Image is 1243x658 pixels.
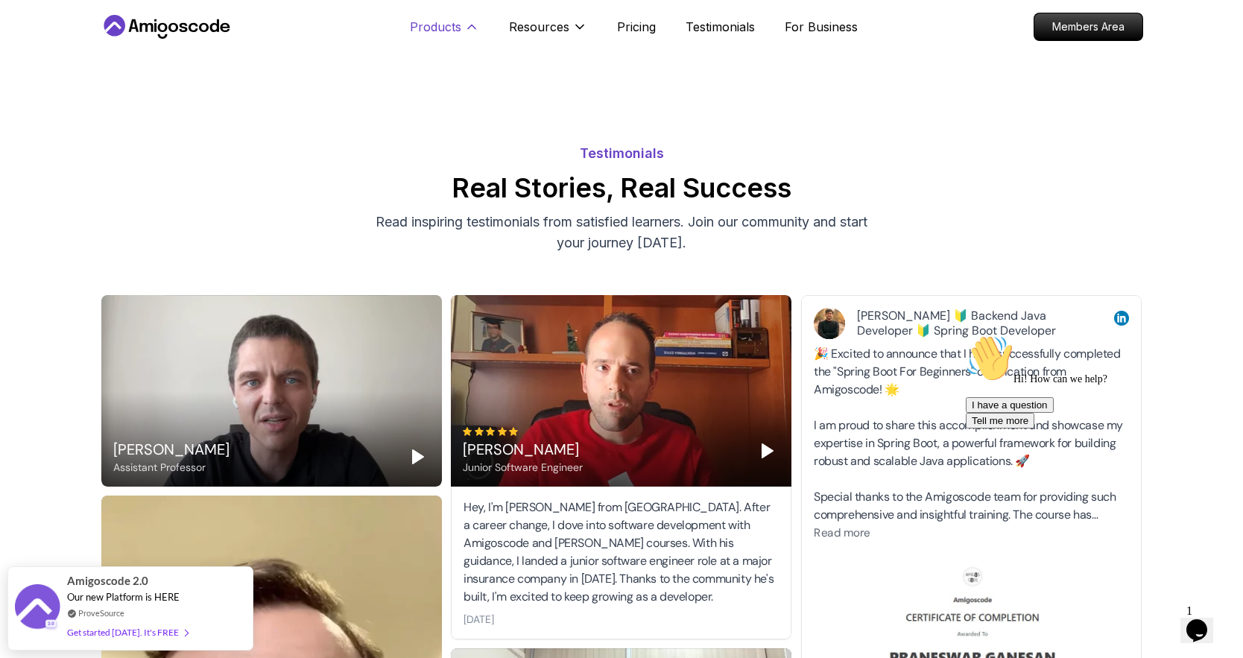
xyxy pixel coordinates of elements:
span: Our new Platform is HERE [67,591,180,603]
p: Testimonials [100,143,1143,164]
p: Members Area [1034,13,1142,40]
a: Testimonials [686,18,755,36]
button: Resources [509,18,587,48]
a: Pricing [617,18,656,36]
p: Resources [509,18,569,36]
a: For Business [785,18,858,36]
a: ProveSource [78,607,124,619]
div: Get started [DATE]. It's FREE [67,624,188,641]
a: Members Area [1034,13,1143,41]
p: Products [410,18,461,36]
div: 👋Hi! How can we help?I have a questionTell me more [6,6,274,100]
span: Hi! How can we help? [6,45,148,56]
p: Read inspiring testimonials from satisfied learners. Join our community and start your journey [D... [371,212,872,253]
button: I have a question [6,69,94,84]
iframe: chat widget [1180,598,1228,643]
button: Tell me more [6,84,75,100]
span: Amigoscode 2.0 [67,572,148,589]
iframe: chat widget [960,329,1228,591]
button: Products [410,18,479,48]
h2: Real Stories, Real Success [100,173,1143,203]
img: :wave: [6,6,54,54]
img: provesource social proof notification image [15,584,60,633]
